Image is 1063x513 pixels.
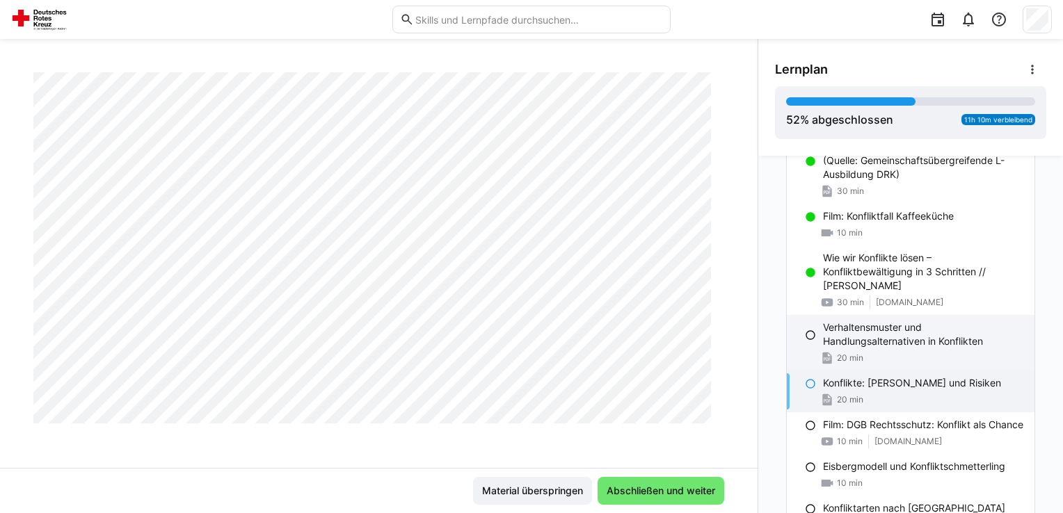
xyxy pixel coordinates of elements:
p: Film: Konfliktfall Kaffeeküche [823,209,954,223]
span: 30 min [837,297,864,308]
p: Film: DGB Rechtsschutz: Konflikt als Chance [823,418,1023,432]
p: Eisbergmodell und Konfliktschmetterling [823,459,1005,473]
span: 10 min [837,227,863,238]
span: 20 min [837,394,863,405]
span: 10 min [837,478,863,489]
p: Arbeitsblatt 10: Konfliktmanagement (Quelle: Gemeinschaftsübergreifende L-Ausbildung DRK) [823,140,1023,181]
span: [DOMAIN_NAME] [874,436,942,447]
button: Material überspringen [473,477,592,505]
input: Skills und Lernpfade durchsuchen… [414,13,663,26]
p: Wie wir Konflikte lösen – Konfliktbewältigung in 3 Schritten // [PERSON_NAME] [823,251,1023,293]
span: 30 min [837,186,864,197]
span: 52 [786,113,800,127]
span: Lernplan [775,62,828,77]
span: 11h 10m verbleibend [964,115,1032,124]
p: Verhaltensmuster und Handlungsalternativen in Konflikten [823,320,1023,348]
span: Abschließen und weiter [605,484,717,498]
p: Konflikte: [PERSON_NAME] und Risiken [823,376,1001,390]
span: 20 min [837,352,863,364]
span: Material überspringen [480,484,585,498]
button: Abschließen und weiter [598,477,724,505]
span: 10 min [837,436,863,447]
div: % abgeschlossen [786,111,893,128]
span: [DOMAIN_NAME] [876,297,943,308]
